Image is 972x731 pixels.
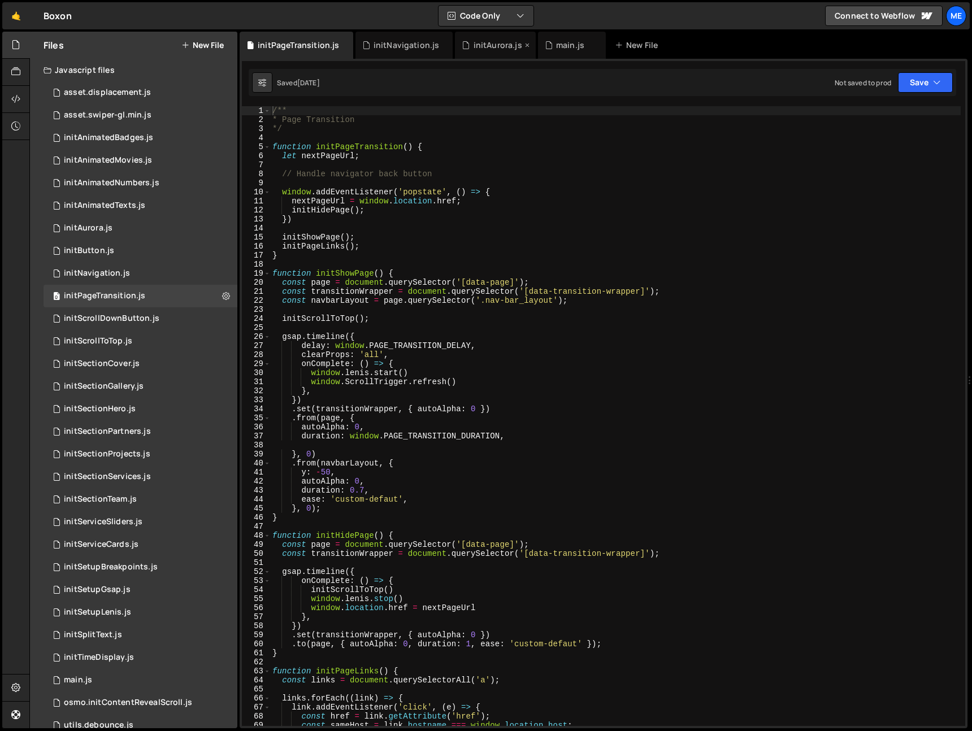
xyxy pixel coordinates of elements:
div: 9 [242,179,271,188]
div: 16666/45462.js [44,285,237,307]
div: 3 [242,124,271,133]
div: 31 [242,377,271,386]
a: Me [946,6,966,26]
div: Javascript files [30,59,237,81]
div: 34 [242,404,271,414]
div: 45 [242,504,271,513]
div: 19 [242,269,271,278]
div: initAurora.js [474,40,522,51]
div: 12 [242,206,271,215]
div: 62 [242,658,271,667]
div: main.js [556,40,584,51]
div: 5 [242,142,271,151]
div: 16666/45468.js [44,353,237,375]
div: osmo.initContentRevealScroll.js [64,698,192,708]
div: 23 [242,305,271,314]
div: 43 [242,486,271,495]
div: 16666/45458.js [44,578,237,601]
div: 16666/45552.js [44,420,237,443]
div: 15 [242,233,271,242]
div: 26 [242,332,271,341]
div: initSectionServices.js [64,472,151,482]
div: 16666/45519.js [44,194,237,217]
div: 16666/45520.js [44,127,237,149]
div: initSetupBreakpoints.js [64,562,158,572]
div: 17 [242,251,271,260]
div: 16666/45509.js [44,691,237,714]
div: 44 [242,495,271,504]
div: 61 [242,649,271,658]
div: 38 [242,441,271,450]
div: 16666/46003.js [44,217,237,240]
div: 36 [242,423,271,432]
div: asset.displacement.js [64,88,151,98]
div: 16666/45550.js [44,172,237,194]
div: 41 [242,468,271,477]
button: New File [181,41,224,50]
div: 11 [242,197,271,206]
a: 🤙 [2,2,30,29]
div: 16666/45538.js [44,307,237,330]
div: 16666/45475.js [44,624,237,646]
div: 16666/45556.js [44,488,237,511]
div: 51 [242,558,271,567]
h2: Files [44,39,64,51]
div: 68 [242,712,271,721]
div: 16666/45554.js [44,465,237,488]
div: 50 [242,549,271,558]
div: 46 [242,513,271,522]
div: initAurora.js [64,223,112,233]
div: 16666/45457.js [44,669,237,691]
div: 7 [242,160,271,169]
div: 18 [242,260,271,269]
div: utils.debounce.js [64,720,133,730]
div: 16666/45543.js [44,398,237,420]
div: New File [615,40,662,51]
div: 16666/45998.js [44,240,237,262]
span: 0 [53,293,60,302]
div: 28 [242,350,271,359]
div: 4 [242,133,271,142]
button: Code Only [439,6,533,26]
div: 65 [242,685,271,694]
div: initSectionProjects.js [64,449,150,459]
div: initNavigation.js [374,40,440,51]
div: 57 [242,612,271,621]
div: 60 [242,639,271,649]
div: 16666/45459.js [44,556,237,578]
div: 30 [242,368,271,377]
div: 16666/45460.js [44,601,237,624]
div: 8 [242,169,271,179]
div: asset.swiper-gl.min.js [64,110,151,120]
div: initServiceCards.js [64,539,138,550]
div: 16666/45463.js [44,262,237,285]
div: Saved [277,78,320,88]
div: 22 [242,296,271,305]
div: 16666/45469.js [44,81,237,104]
div: 10 [242,188,271,197]
div: 67 [242,703,271,712]
div: initSectionCover.js [64,359,140,369]
div: initAnimatedNumbers.js [64,178,159,188]
div: initButton.js [64,246,114,256]
div: 64 [242,676,271,685]
div: initSplitText.js [64,630,122,640]
div: 1 [242,106,271,115]
div: initSetupLenis.js [64,607,131,617]
div: initScrollToTop.js [64,336,132,346]
div: 6 [242,151,271,160]
div: initAnimatedTexts.js [64,201,145,211]
div: initSectionGallery.js [64,381,144,391]
div: Boxon [44,9,72,23]
div: 25 [242,323,271,332]
div: [DATE] [297,78,320,88]
div: initTimeDisplay.js [64,652,134,663]
div: 16666/45574.js [44,533,237,556]
div: initServiceSliders.js [64,517,142,527]
div: 16666/45461.js [44,330,237,353]
div: initSetupGsap.js [64,585,131,595]
div: 16666/45474.js [44,375,237,398]
div: 55 [242,594,271,603]
div: Not saved to prod [835,78,891,88]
